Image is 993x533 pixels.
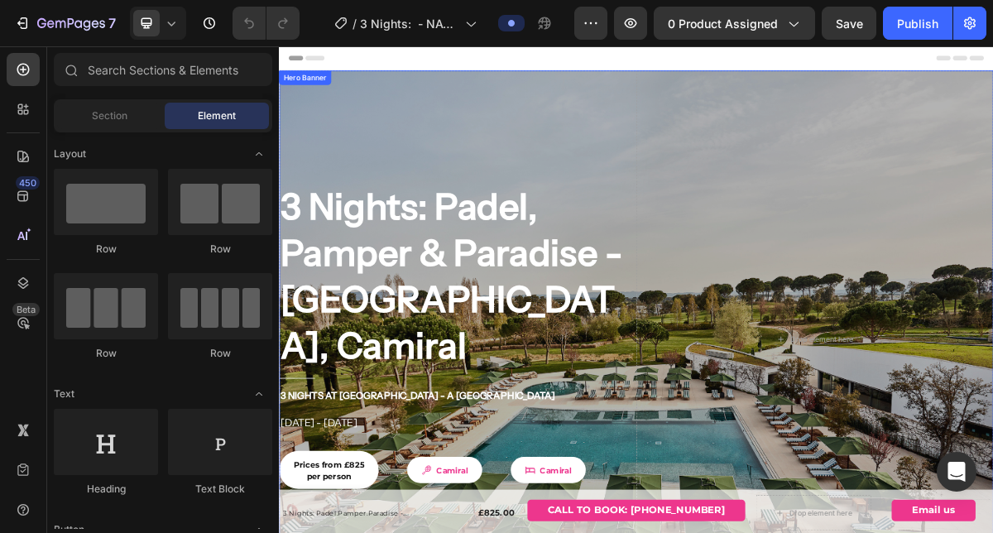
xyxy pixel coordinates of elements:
div: Drop element here [711,401,799,415]
div: Beta [12,303,40,316]
div: Row [168,242,272,257]
div: Text Block [168,482,272,497]
iframe: Design area [279,46,993,533]
button: Publish [883,7,952,40]
span: / [353,15,357,32]
span: Toggle open [246,141,272,167]
span: Text [54,387,74,401]
span: Section [92,108,127,123]
div: Row [168,346,272,361]
div: Hero Banner [3,36,70,51]
div: Heading [54,482,158,497]
div: Undo/Redo [233,7,300,40]
span: Toggle open [246,381,272,407]
div: Publish [897,15,938,32]
span: 0 product assigned [668,15,778,32]
button: Save [822,7,876,40]
span: Save [836,17,863,31]
div: Row [54,346,158,361]
span: [DATE] - [DATE] [2,515,108,531]
div: Row [54,242,158,257]
button: 0 product assigned [654,7,815,40]
div: Open Intercom Messenger [937,452,976,492]
div: 450 [16,176,40,190]
span: Element [198,108,236,123]
input: Search Sections & Elements [54,53,272,86]
strong: 3 Nights at [GEOGRAPHIC_DATA] - a [GEOGRAPHIC_DATA] [2,478,384,494]
p: 7 [108,13,116,33]
span: 3 Nights: - NAC Padel Club & [GEOGRAPHIC_DATA], [GEOGRAPHIC_DATA] [360,15,458,32]
span: Layout [54,146,86,161]
button: 7 [7,7,123,40]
